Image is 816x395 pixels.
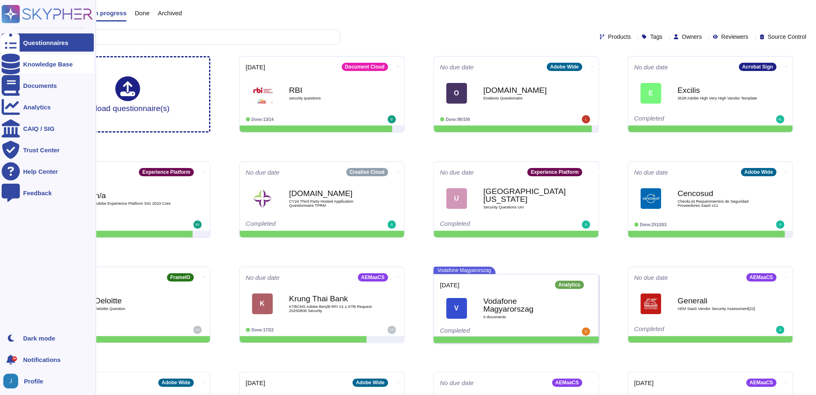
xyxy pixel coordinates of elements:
div: E [640,83,661,104]
img: user [3,374,18,388]
span: No due date [246,169,280,175]
span: Done: 17/22 [252,328,274,332]
img: user [582,220,590,229]
img: Logo [640,293,661,314]
div: Dark mode [23,335,55,341]
img: user [388,326,396,334]
span: No due date [440,64,474,70]
button: user [2,372,24,390]
div: Knowledge Base [23,61,73,67]
a: CAIQ / SIG [2,119,94,137]
div: AEMaaCS [552,378,582,387]
span: [DATE] [634,380,654,386]
div: Help Center [23,168,58,175]
span: Exeleixis Questionaire [483,96,566,100]
div: Adobe Wide [741,168,776,176]
div: Completed [634,326,735,334]
div: Documents [23,83,57,89]
div: 9+ [12,356,17,361]
a: Trust Center [2,141,94,159]
div: Completed [246,220,347,229]
div: K [252,293,273,314]
a: Analytics [2,98,94,116]
img: user [776,115,784,123]
span: KTBCMS Adobe Beryl8 RFI V1.1 KTB Request 20250808 Security [289,305,372,312]
span: Tags [650,34,662,40]
span: Owners [682,34,702,40]
b: Krung Thai Bank [289,295,372,303]
span: CY24 Third Party Hosted Application Questionnaire TPRM [289,199,372,207]
span: Deloitte Question [95,307,178,311]
div: Adobe Wide [547,63,582,71]
div: Document Cloud [342,63,388,71]
img: Logo [252,188,273,209]
div: U [446,188,467,209]
span: Adobe Experience Platform SIG 2023 Core [95,201,178,206]
img: user [582,327,590,336]
span: Done: 13/14 [252,117,274,122]
img: user [388,115,396,123]
b: n/a [95,192,178,199]
div: Adobe Wide [158,378,193,387]
b: Generali [678,297,760,305]
div: Creative Cloud [346,168,388,176]
div: Completed [440,220,541,229]
b: [GEOGRAPHIC_DATA][US_STATE] [483,187,566,203]
span: [DATE] [246,64,265,70]
span: security questions [289,96,372,100]
div: AEMaaCS [746,273,776,281]
img: user [582,115,590,123]
div: Feedback [23,190,52,196]
b: Excilis [678,86,760,94]
div: Adobe Wide [352,378,388,387]
span: No due date [440,169,474,175]
div: Trust Center [23,147,59,153]
b: [DOMAIN_NAME] [289,189,372,197]
span: Products [608,34,630,40]
span: Vodafone Magyarorszag [433,267,495,274]
div: Experience Platform [527,168,582,176]
b: Deloitte [95,297,178,305]
span: No due date [634,64,668,70]
div: Completed [634,115,735,123]
span: Done: 251/263 [640,222,667,227]
img: user [193,220,202,229]
span: [DATE] [246,380,265,386]
span: 6 document s [483,315,566,319]
a: Help Center [2,162,94,180]
span: Done [135,10,150,16]
a: Documents [2,76,94,95]
div: CAIQ / SIG [23,125,55,132]
img: user [776,220,784,229]
img: Logo [252,83,273,104]
span: No due date [634,274,668,281]
span: Notifications [23,357,61,363]
div: O [446,83,467,104]
div: FrameIO [167,273,194,281]
div: Experience Platform [139,168,193,176]
img: user [776,326,784,334]
span: AEM SaaS Vendor Security Assessment[22] [678,307,760,311]
span: Completed [440,327,470,334]
div: Questionnaires [23,40,68,46]
div: AEMaaCS [358,273,388,281]
img: user [388,220,396,229]
span: Profile [24,378,43,384]
div: Acrobat Sign [739,63,776,71]
div: Analytics [23,104,51,110]
span: Source Control [768,34,806,40]
div: Completed [52,326,153,334]
b: Cencosud [678,189,760,197]
input: Search by keywords [33,30,340,44]
div: V [446,298,467,319]
a: Questionnaires [2,33,94,52]
b: RBI [289,86,372,94]
span: No due date [634,169,668,175]
div: AEMaaCS [746,378,776,387]
span: Archived [158,10,182,16]
div: Upload questionnaire(s) [86,76,170,112]
a: Feedback [2,184,94,202]
span: Security Questions Uni [483,205,566,209]
div: Analytics [555,281,583,289]
span: No due date [440,380,474,386]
